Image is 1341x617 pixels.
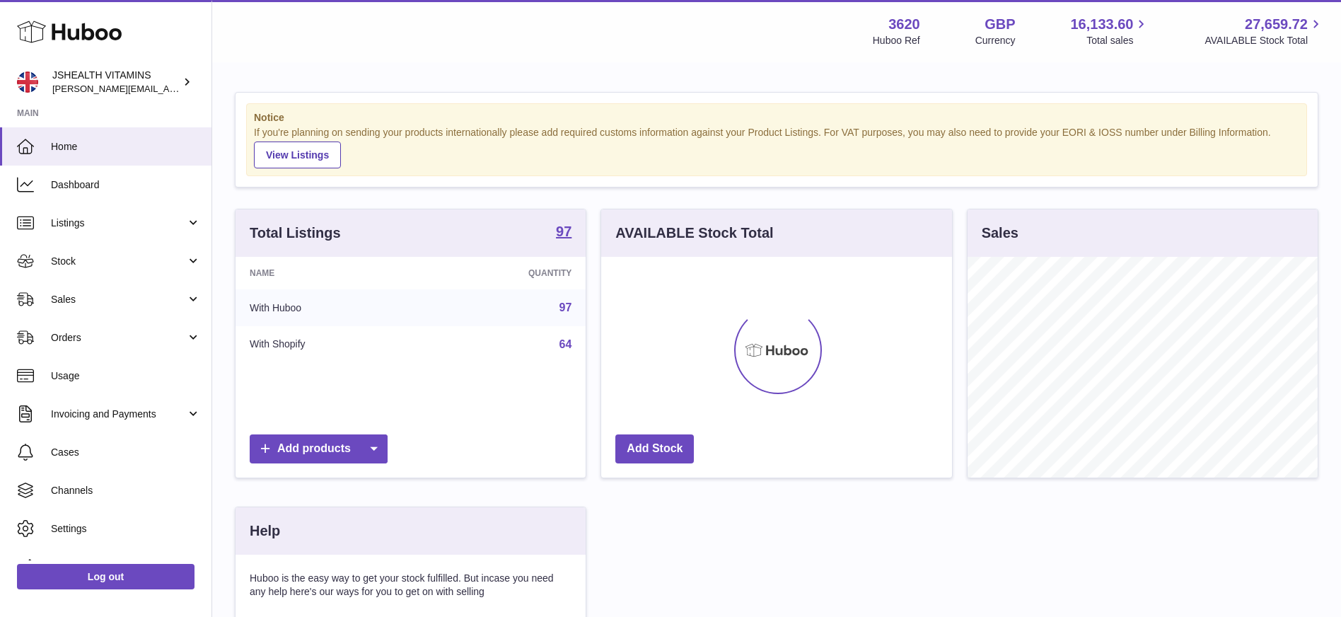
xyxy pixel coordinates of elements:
[51,484,201,497] span: Channels
[556,224,571,238] strong: 97
[17,564,195,589] a: Log out
[51,217,186,230] span: Listings
[1070,15,1133,34] span: 16,133.60
[236,257,424,289] th: Name
[51,522,201,536] span: Settings
[51,560,201,574] span: Returns
[1070,15,1149,47] a: 16,133.60 Total sales
[250,434,388,463] a: Add products
[51,369,201,383] span: Usage
[254,126,1299,168] div: If you're planning on sending your products internationally please add required customs informati...
[1204,34,1324,47] span: AVAILABLE Stock Total
[985,15,1015,34] strong: GBP
[559,301,572,313] a: 97
[975,34,1016,47] div: Currency
[51,331,186,345] span: Orders
[254,111,1299,125] strong: Notice
[424,257,586,289] th: Quantity
[51,178,201,192] span: Dashboard
[236,326,424,363] td: With Shopify
[236,289,424,326] td: With Huboo
[615,224,773,243] h3: AVAILABLE Stock Total
[1245,15,1308,34] span: 27,659.72
[873,34,920,47] div: Huboo Ref
[51,293,186,306] span: Sales
[51,140,201,154] span: Home
[250,521,280,541] h3: Help
[250,572,571,599] p: Huboo is the easy way to get your stock fulfilled. But incase you need any help here's our ways f...
[556,224,571,241] a: 97
[51,446,201,459] span: Cases
[52,83,284,94] span: [PERSON_NAME][EMAIL_ADDRESS][DOMAIN_NAME]
[52,69,180,96] div: JSHEALTH VITAMINS
[51,255,186,268] span: Stock
[1086,34,1149,47] span: Total sales
[250,224,341,243] h3: Total Listings
[1204,15,1324,47] a: 27,659.72 AVAILABLE Stock Total
[51,408,186,421] span: Invoicing and Payments
[888,15,920,34] strong: 3620
[254,142,341,168] a: View Listings
[17,71,38,93] img: francesca@jshealthvitamins.com
[559,338,572,350] a: 64
[615,434,694,463] a: Add Stock
[982,224,1018,243] h3: Sales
